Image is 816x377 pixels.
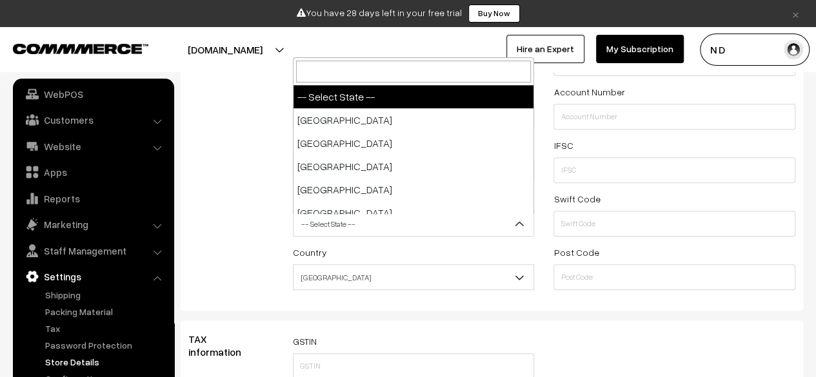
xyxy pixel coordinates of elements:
[16,160,170,184] a: Apps
[553,157,795,183] input: IFSC
[787,6,804,21] a: ×
[16,187,170,210] a: Reports
[16,135,170,158] a: Website
[294,131,533,155] li: [GEOGRAPHIC_DATA]
[553,85,624,99] label: Account Number
[293,246,327,259] label: Country
[13,40,126,55] a: COMMMERCE
[5,5,811,23] div: You have 28 days left in your free trial
[294,213,534,235] span: -- Select State --
[506,35,584,63] a: Hire an Expert
[294,85,533,108] li: -- Select State --
[293,334,317,348] label: GSTIN
[16,108,170,131] a: Customers
[700,34,810,66] button: N D
[294,266,534,289] span: India
[553,192,600,206] label: Swift Code
[16,239,170,262] a: Staff Management
[16,265,170,288] a: Settings
[143,34,308,66] button: [DOMAIN_NAME]
[16,213,170,236] a: Marketing
[293,211,535,237] span: -- Select State --
[294,201,533,224] li: [GEOGRAPHIC_DATA]
[294,178,533,201] li: [GEOGRAPHIC_DATA]
[16,82,170,106] a: WebPOS
[42,338,170,352] a: Password Protection
[294,108,533,131] li: [GEOGRAPHIC_DATA]
[188,333,257,358] span: TAX information
[293,264,535,290] span: India
[553,104,795,130] input: Account Number
[42,305,170,318] a: Packing Material
[42,322,170,335] a: Tax
[13,44,148,53] img: COMMMERCE
[553,139,573,152] label: IFSC
[784,40,803,59] img: user
[42,288,170,302] a: Shipping
[468,5,520,23] a: Buy Now
[553,264,795,290] input: Post Code
[553,246,599,259] label: Post Code
[42,355,170,369] a: Store Details
[553,211,795,237] input: Swift Code
[294,155,533,178] li: [GEOGRAPHIC_DATA]
[596,35,684,63] a: My Subscription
